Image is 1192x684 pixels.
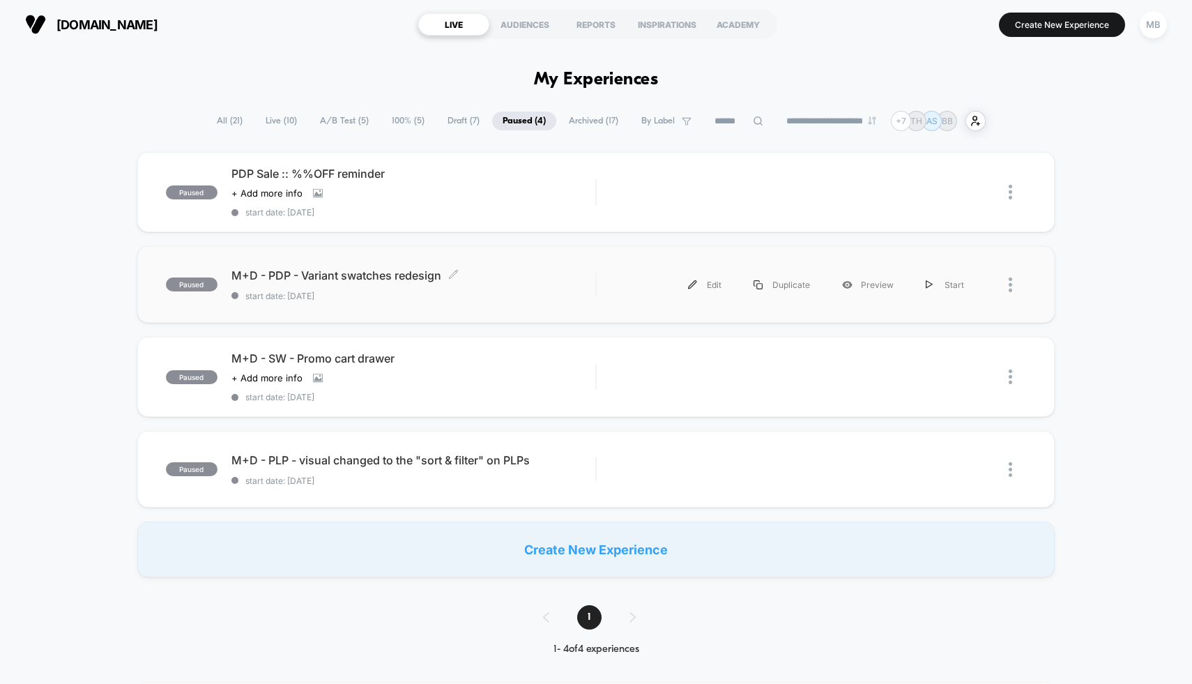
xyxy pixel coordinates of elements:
[231,392,596,402] span: start date: [DATE]
[166,462,217,476] span: paused
[688,280,697,289] img: menu
[1009,278,1012,292] img: close
[166,278,217,291] span: paused
[25,14,46,35] img: Visually logo
[1140,11,1167,38] div: MB
[926,116,938,126] p: AS
[738,269,826,301] div: Duplicate
[310,112,379,130] span: A/B Test ( 5 )
[231,372,303,383] span: + Add more info
[826,269,910,301] div: Preview
[754,280,763,289] img: menu
[166,185,217,199] span: paused
[529,644,664,655] div: 1 - 4 of 4 experiences
[999,13,1125,37] button: Create New Experience
[231,268,596,282] span: M+D - PDP - Variant swatches redesign
[255,112,307,130] span: Live ( 10 )
[21,13,162,36] button: [DOMAIN_NAME]
[489,13,560,36] div: AUDIENCES
[166,370,217,384] span: paused
[891,111,911,131] div: + 7
[492,112,556,130] span: Paused ( 4 )
[910,116,922,126] p: TH
[910,269,980,301] div: Start
[56,17,158,32] span: [DOMAIN_NAME]
[868,116,876,125] img: end
[231,188,303,199] span: + Add more info
[558,112,629,130] span: Archived ( 17 )
[641,116,675,126] span: By Label
[926,280,933,289] img: menu
[534,70,659,90] h1: My Experiences
[381,112,435,130] span: 100% ( 5 )
[231,453,596,467] span: M+D - PLP - visual changed to the "sort & filter" on PLPs
[1136,10,1171,39] button: MB
[1009,462,1012,477] img: close
[231,291,596,301] span: start date: [DATE]
[672,269,738,301] div: Edit
[703,13,774,36] div: ACADEMY
[206,112,253,130] span: All ( 21 )
[1009,185,1012,199] img: close
[418,13,489,36] div: LIVE
[231,207,596,218] span: start date: [DATE]
[632,13,703,36] div: INSPIRATIONS
[560,13,632,36] div: REPORTS
[231,476,596,486] span: start date: [DATE]
[577,605,602,630] span: 1
[137,522,1055,577] div: Create New Experience
[437,112,490,130] span: Draft ( 7 )
[942,116,953,126] p: BB
[231,167,596,181] span: PDP Sale :: %%OFF reminder
[1009,370,1012,384] img: close
[231,351,596,365] span: M+D - SW - Promo cart drawer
